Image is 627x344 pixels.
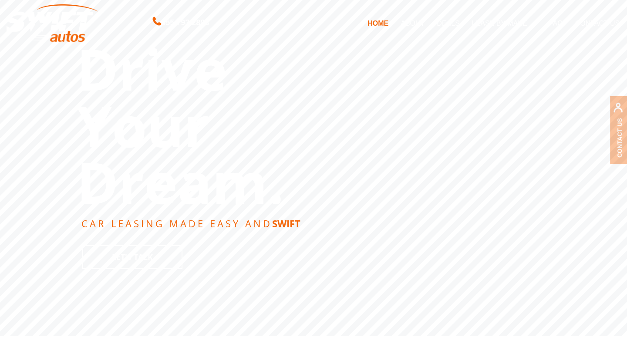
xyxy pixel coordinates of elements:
[82,245,182,269] a: Let's Talk
[272,217,300,230] strong: SWIFT
[431,14,465,32] a: DEALS
[77,40,284,210] rs-layer: Drive Your Dream.
[466,14,543,32] a: LEASE BY MAKE
[7,4,98,42] img: Swift Autos
[153,19,209,27] a: 855.793.2888
[161,17,209,29] span: 855.793.2888
[81,219,300,228] rs-layer: CAR LEASING MADE EASY AND
[361,14,394,32] a: HOME
[394,14,431,32] a: ABOUT
[543,14,569,32] a: FAQ
[569,14,626,32] a: CONTACT US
